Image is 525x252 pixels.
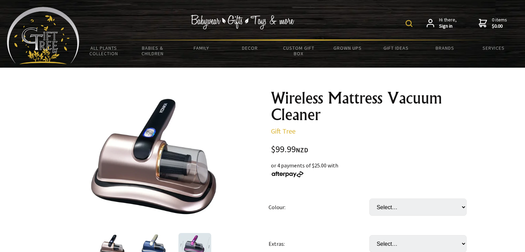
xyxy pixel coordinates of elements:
img: Afterpay [271,171,304,177]
a: Services [469,41,518,55]
a: All Plants Collection [79,41,128,61]
div: or 4 payments of $25.00 with [271,161,473,178]
img: Babywear - Gifts - Toys & more [191,15,294,29]
a: Decor [226,41,274,55]
a: Hi there,Sign in [427,17,457,29]
span: NZD [296,146,308,154]
h1: Wireless Mattress Vacuum Cleaner [271,90,473,123]
a: Grown Ups [323,41,372,55]
div: $99.99 [271,145,473,154]
span: Hi there, [439,17,457,29]
a: 0 items$0.00 [479,17,507,29]
img: Wireless Mattress Vacuum Cleaner [86,90,221,224]
strong: Sign in [439,23,457,29]
a: Brands [421,41,469,55]
a: Babies & Children [128,41,177,61]
strong: $0.00 [492,23,507,29]
a: Custom Gift Box [274,41,323,61]
a: Family [177,41,225,55]
a: Gift Tree [271,127,295,135]
img: product search [406,20,412,27]
span: 0 items [492,17,507,29]
a: Gift Ideas [372,41,420,55]
td: Colour: [269,189,369,225]
img: Babyware - Gifts - Toys and more... [7,7,79,64]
